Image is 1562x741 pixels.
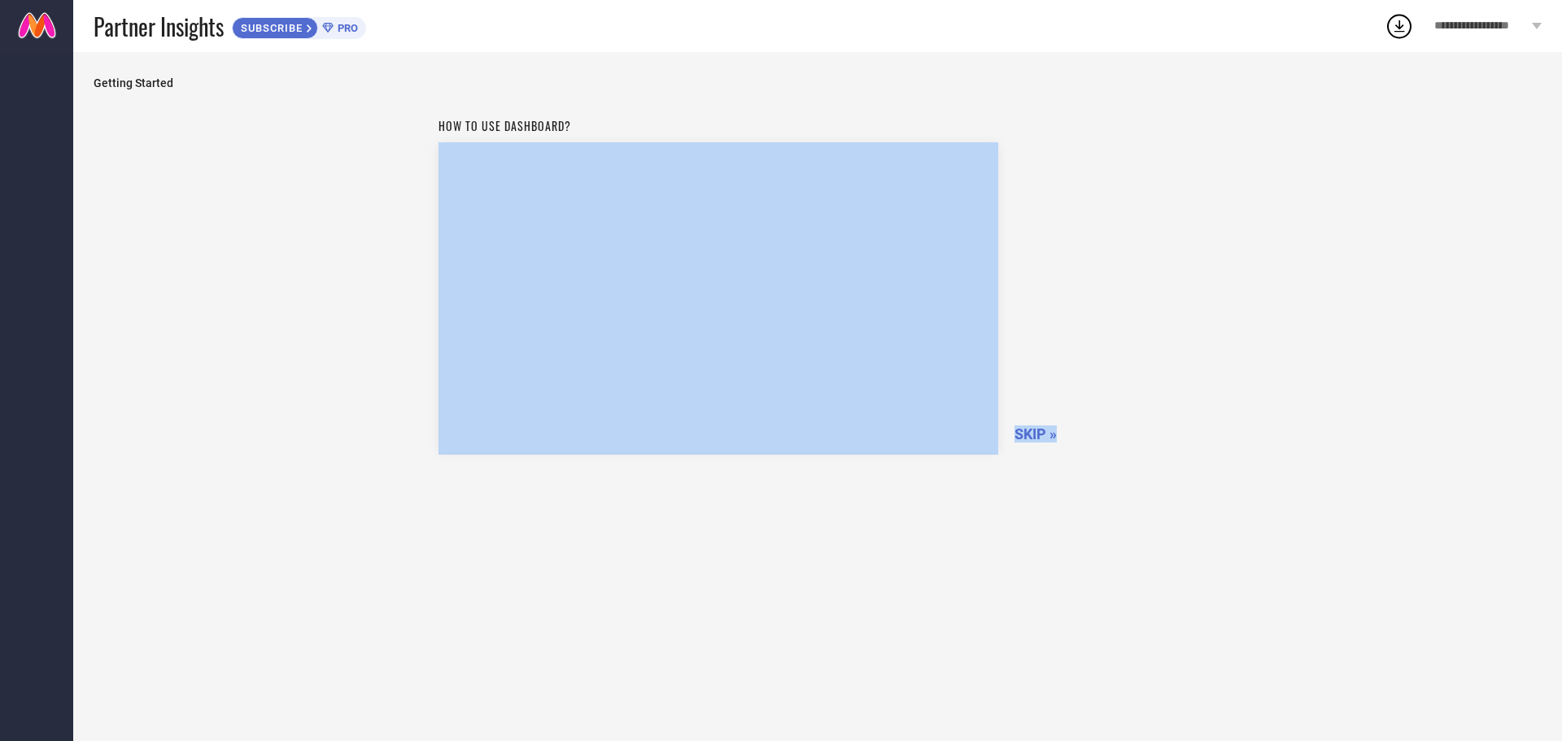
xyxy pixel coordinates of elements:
[94,10,224,43] span: Partner Insights
[1385,11,1414,41] div: Open download list
[438,117,998,134] h1: How to use dashboard?
[334,22,358,34] span: PRO
[233,22,307,34] span: SUBSCRIBE
[1014,425,1057,442] span: SKIP »
[94,76,1542,89] span: Getting Started
[438,142,998,451] iframe: Workspace Section
[232,13,366,39] a: SUBSCRIBEPRO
